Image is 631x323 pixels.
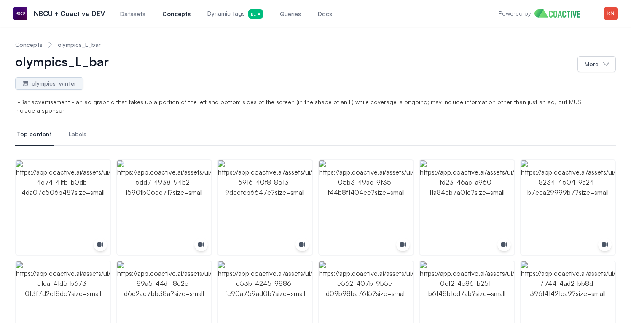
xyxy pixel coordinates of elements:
[248,9,263,19] span: Beta
[13,7,27,20] img: NBCU + Coactive DEV
[604,7,618,20] img: Menu for the logged in user
[16,160,110,255] img: https://app.coactive.ai/assets/ui/images/coactive/olympics_winter_1743623952641/bdf7170b-4e74-41f...
[69,130,86,138] span: Labels
[15,34,616,56] nav: Breadcrumb
[162,10,191,18] span: Concepts
[534,9,587,18] img: Home
[420,160,514,255] img: https://app.coactive.ai/assets/ui/images/coactive/olympics_winter_1743623952641/6ee0d648-fd23-46a...
[58,40,101,49] a: olympics_L_bar
[15,123,616,146] nav: Tabs
[15,56,109,72] h1: olympics_L_bar
[117,160,212,255] img: https://app.coactive.ai/assets/ui/images/coactive/olympics_winter_1743623952641/52e880b2-6dd7-493...
[218,160,312,255] img: https://app.coactive.ai/assets/ui/images/coactive/olympics_winter_1743623952641/b76e8394-6916-40f...
[32,79,76,88] span: olympics_winter
[67,123,88,146] button: Labels
[577,56,616,72] button: More
[17,130,52,138] span: Top content
[280,10,301,18] span: Queries
[521,160,615,255] img: https://app.coactive.ai/assets/ui/images/coactive/olympics_winter_1743623952641/9febaba5-8234-460...
[34,8,105,19] p: NBCU + Coactive DEV
[207,9,263,19] span: Dynamic tags
[319,160,414,255] img: https://app.coactive.ai/assets/ui/images/coactive/olympics_winter_1743623952641/01d4d155-05b3-49a...
[15,98,616,115] button: L-Bar advertisement - an ad graphic that takes up a portion of the left and bottom sides of the s...
[15,40,43,49] a: Concepts
[15,123,54,146] button: Top content
[15,77,83,90] a: olympics_winter
[15,98,604,115] span: L-Bar advertisement - an ad graphic that takes up a portion of the left and bottom sides of the s...
[120,10,145,18] span: Datasets
[499,9,531,18] p: Powered by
